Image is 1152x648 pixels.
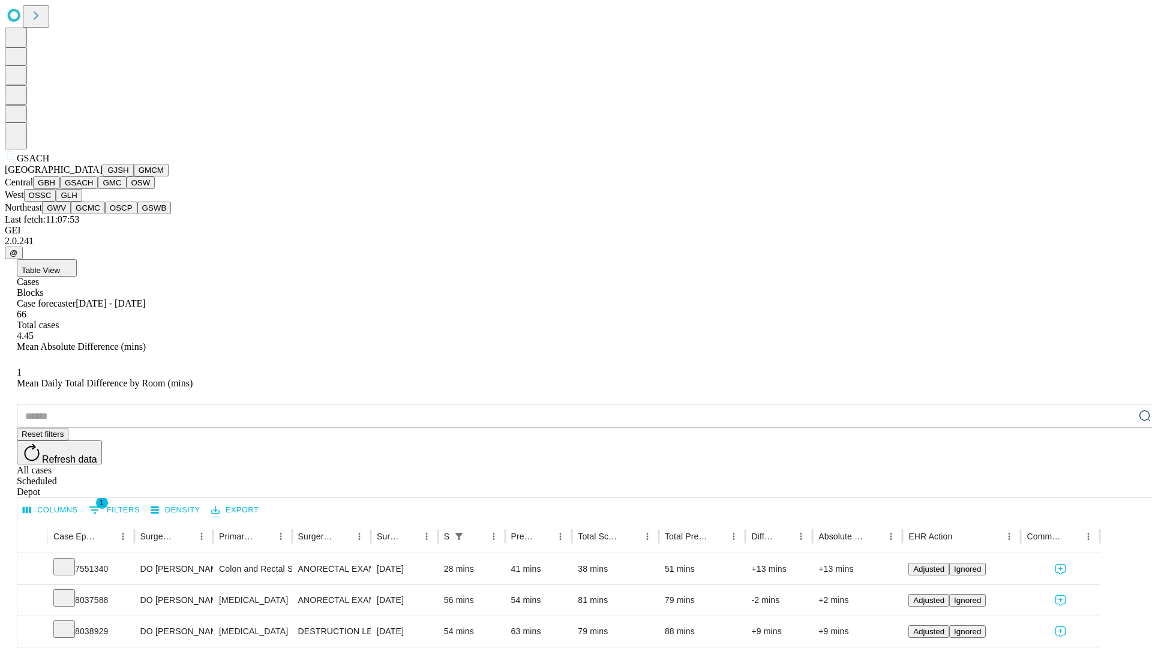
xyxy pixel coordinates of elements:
div: 88 mins [665,616,740,647]
div: +13 mins [751,554,806,584]
button: Density [148,501,203,520]
button: Sort [776,528,793,545]
button: Adjusted [908,625,949,638]
div: Case Epic Id [53,532,97,541]
div: 8038929 [53,616,128,647]
button: Menu [351,528,368,545]
button: @ [5,247,23,259]
div: Comments [1027,532,1061,541]
div: 41 mins [511,554,566,584]
button: Menu [272,528,289,545]
button: GSWB [137,202,172,214]
div: 2.0.241 [5,236,1147,247]
button: Menu [1080,528,1097,545]
span: Table View [22,266,60,275]
div: 7551340 [53,554,128,584]
button: Menu [1001,528,1018,545]
div: +13 mins [818,554,896,584]
div: Predicted In Room Duration [511,532,535,541]
button: Sort [953,528,970,545]
span: Adjusted [913,596,944,605]
div: DO [PERSON_NAME] Do [140,616,207,647]
button: Menu [115,528,131,545]
span: Total cases [17,320,59,330]
button: Ignored [949,563,986,575]
div: 56 mins [444,585,499,616]
div: [DATE] [377,616,432,647]
button: Menu [793,528,809,545]
div: ANORECTAL EXAM UNDER ANESTHESIA [298,585,365,616]
div: Primary Service [219,532,254,541]
button: Menu [485,528,502,545]
button: Expand [23,559,41,580]
div: +2 mins [818,585,896,616]
button: Ignored [949,625,986,638]
button: Sort [256,528,272,545]
div: Total Scheduled Duration [578,532,621,541]
button: Sort [535,528,552,545]
button: Sort [98,528,115,545]
span: Case forecaster [17,298,76,308]
button: GMCM [134,164,169,176]
span: Ignored [954,596,981,605]
span: [DATE] - [DATE] [76,298,145,308]
span: 1 [17,367,22,377]
span: 4.45 [17,331,34,341]
button: OSSC [24,189,56,202]
span: Mean Daily Total Difference by Room (mins) [17,378,193,388]
button: GJSH [103,164,134,176]
button: Refresh data [17,440,102,464]
div: Surgeon Name [140,532,175,541]
button: Menu [725,528,742,545]
div: DO [PERSON_NAME] Do [140,554,207,584]
div: 63 mins [511,616,566,647]
div: Surgery Date [377,532,400,541]
div: 38 mins [578,554,653,584]
div: -2 mins [751,585,806,616]
div: Colon and Rectal Surgery [219,554,286,584]
span: Reset filters [22,430,64,439]
div: Surgery Name [298,532,333,541]
button: Sort [469,528,485,545]
button: Select columns [20,501,81,520]
button: GSACH [60,176,98,189]
div: 8037588 [53,585,128,616]
button: Sort [176,528,193,545]
button: OSCP [105,202,137,214]
div: Absolute Difference [818,532,865,541]
button: Sort [334,528,351,545]
button: Expand [23,590,41,611]
span: Central [5,177,33,187]
button: GBH [33,176,60,189]
span: GSACH [17,153,49,163]
button: GWV [42,202,71,214]
button: OSW [127,176,155,189]
button: Ignored [949,594,986,607]
div: Difference [751,532,775,541]
span: Ignored [954,627,981,636]
button: Sort [622,528,639,545]
span: Last fetch: 11:07:53 [5,214,79,224]
div: GEI [5,225,1147,236]
button: Adjusted [908,594,949,607]
div: 28 mins [444,554,499,584]
div: 1 active filter [451,528,467,545]
button: Sort [866,528,883,545]
span: Northeast [5,202,42,212]
div: [MEDICAL_DATA] [219,585,286,616]
div: 54 mins [444,616,499,647]
button: GLH [56,189,82,202]
button: Menu [552,528,569,545]
div: 79 mins [665,585,740,616]
button: Show filters [451,528,467,545]
div: DESTRUCTION LESION ANUS SIMPLE EXCISION [298,616,365,647]
button: Menu [883,528,899,545]
div: ANORECTAL EXAM UNDER ANESTHESIA [298,554,365,584]
div: 51 mins [665,554,740,584]
button: Table View [17,259,77,277]
button: GCMC [71,202,105,214]
span: Adjusted [913,565,944,574]
span: West [5,190,24,200]
div: +9 mins [818,616,896,647]
button: Menu [193,528,210,545]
